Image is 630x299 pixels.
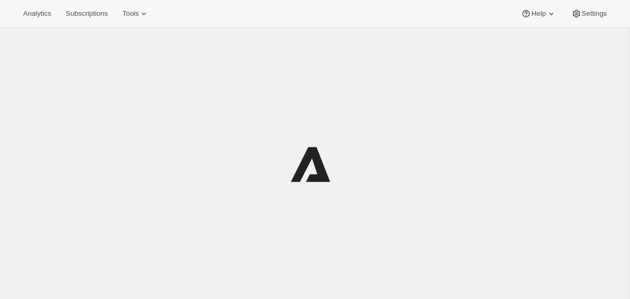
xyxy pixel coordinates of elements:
span: Settings [582,9,607,18]
span: Subscriptions [66,9,108,18]
button: Help [514,6,562,21]
span: Help [531,9,545,18]
span: Analytics [23,9,51,18]
button: Settings [565,6,613,21]
span: Tools [122,9,139,18]
button: Subscriptions [59,6,114,21]
button: Analytics [17,6,57,21]
button: Tools [116,6,155,21]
